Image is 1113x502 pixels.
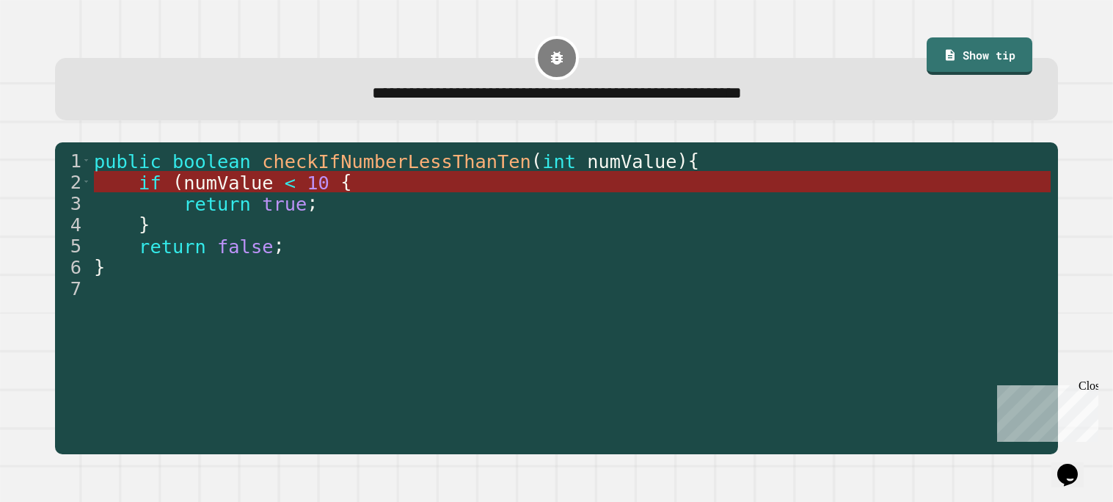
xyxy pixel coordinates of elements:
[139,236,207,258] span: return
[1051,443,1098,487] iframe: chat widget
[307,172,330,194] span: 10
[55,171,91,192] div: 2
[285,172,296,194] span: <
[55,214,91,235] div: 4
[82,171,90,192] span: Toggle code folding, row 2
[55,192,91,214] div: 3
[991,379,1098,442] iframe: chat widget
[263,150,532,172] span: checkIfNumberLessThanTen
[55,277,91,299] div: 7
[6,6,101,93] div: Chat with us now!Close
[139,172,162,194] span: if
[94,150,161,172] span: public
[55,150,91,171] div: 1
[218,236,274,258] span: false
[82,150,90,171] span: Toggle code folding, rows 1 through 6
[184,193,252,215] span: return
[588,150,677,172] span: numValue
[543,150,577,172] span: int
[172,150,251,172] span: boolean
[184,172,274,194] span: numValue
[55,235,91,256] div: 5
[55,256,91,277] div: 6
[263,193,307,215] span: true
[927,37,1032,75] a: Show tip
